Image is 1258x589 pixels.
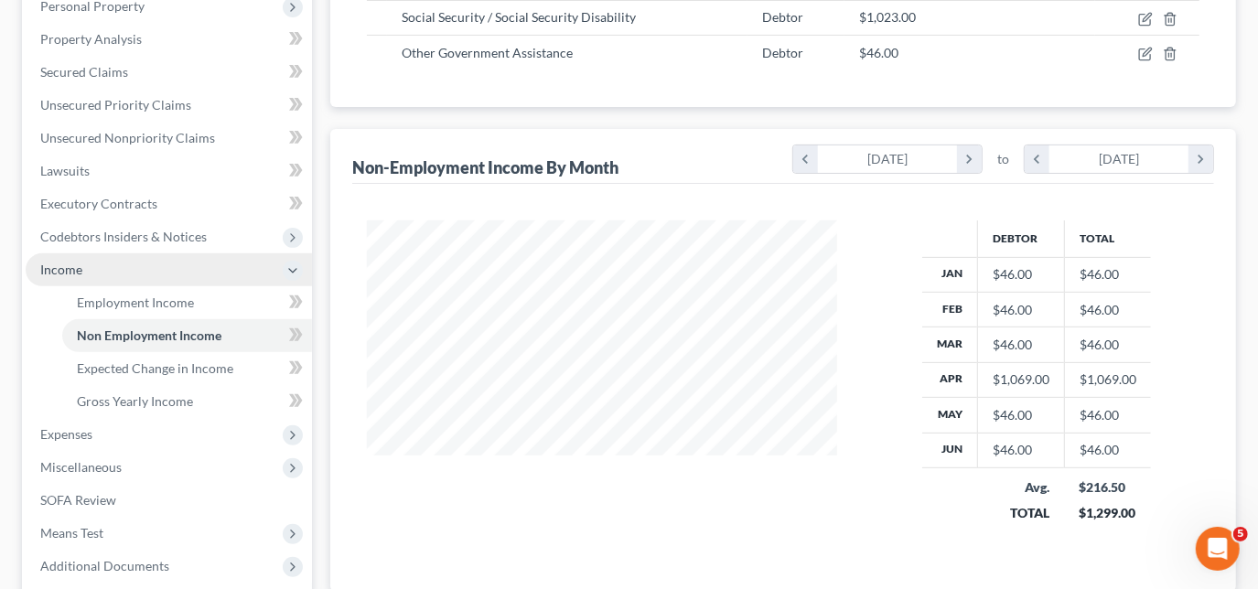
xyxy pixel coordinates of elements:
[62,385,312,418] a: Gross Yearly Income
[957,145,982,173] i: chevron_right
[1233,527,1248,541] span: 5
[1065,362,1152,397] td: $1,069.00
[1065,220,1152,257] th: Total
[26,89,312,122] a: Unsecured Priority Claims
[793,145,818,173] i: chevron_left
[762,45,803,60] span: Debtor
[1065,433,1152,467] td: $46.00
[40,97,191,112] span: Unsecured Priority Claims
[1049,145,1189,173] div: [DATE]
[993,504,1050,522] div: TOTAL
[922,362,978,397] th: Apr
[40,525,103,541] span: Means Test
[40,130,215,145] span: Unsecured Nonpriority Claims
[26,484,312,517] a: SOFA Review
[922,257,978,292] th: Jan
[40,31,142,47] span: Property Analysis
[978,220,1065,257] th: Debtor
[40,64,128,80] span: Secured Claims
[1025,145,1049,173] i: chevron_left
[402,45,573,60] span: Other Government Assistance
[1196,527,1240,571] iframe: Intercom live chat
[77,294,194,310] span: Employment Income
[922,433,978,467] th: Jun
[922,327,978,362] th: Mar
[1080,478,1137,497] div: $216.50
[922,398,978,433] th: May
[1065,257,1152,292] td: $46.00
[993,336,1049,354] div: $46.00
[993,265,1049,284] div: $46.00
[859,9,916,25] span: $1,023.00
[40,459,122,475] span: Miscellaneous
[818,145,958,173] div: [DATE]
[993,370,1049,389] div: $1,069.00
[993,478,1050,497] div: Avg.
[62,319,312,352] a: Non Employment Income
[1065,398,1152,433] td: $46.00
[40,426,92,442] span: Expenses
[762,9,803,25] span: Debtor
[1080,504,1137,522] div: $1,299.00
[26,122,312,155] a: Unsecured Nonpriority Claims
[77,360,233,376] span: Expected Change in Income
[40,163,90,178] span: Lawsuits
[26,56,312,89] a: Secured Claims
[62,286,312,319] a: Employment Income
[77,327,221,343] span: Non Employment Income
[993,301,1049,319] div: $46.00
[1065,327,1152,362] td: $46.00
[40,229,207,244] span: Codebtors Insiders & Notices
[997,150,1009,168] span: to
[77,393,193,409] span: Gross Yearly Income
[859,45,898,60] span: $46.00
[62,352,312,385] a: Expected Change in Income
[26,155,312,187] a: Lawsuits
[26,187,312,220] a: Executory Contracts
[352,156,618,178] div: Non-Employment Income By Month
[922,292,978,327] th: Feb
[40,558,169,573] span: Additional Documents
[40,262,82,277] span: Income
[40,196,157,211] span: Executory Contracts
[1188,145,1213,173] i: chevron_right
[40,492,116,508] span: SOFA Review
[26,23,312,56] a: Property Analysis
[402,9,636,25] span: Social Security / Social Security Disability
[1065,292,1152,327] td: $46.00
[993,406,1049,424] div: $46.00
[993,441,1049,459] div: $46.00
